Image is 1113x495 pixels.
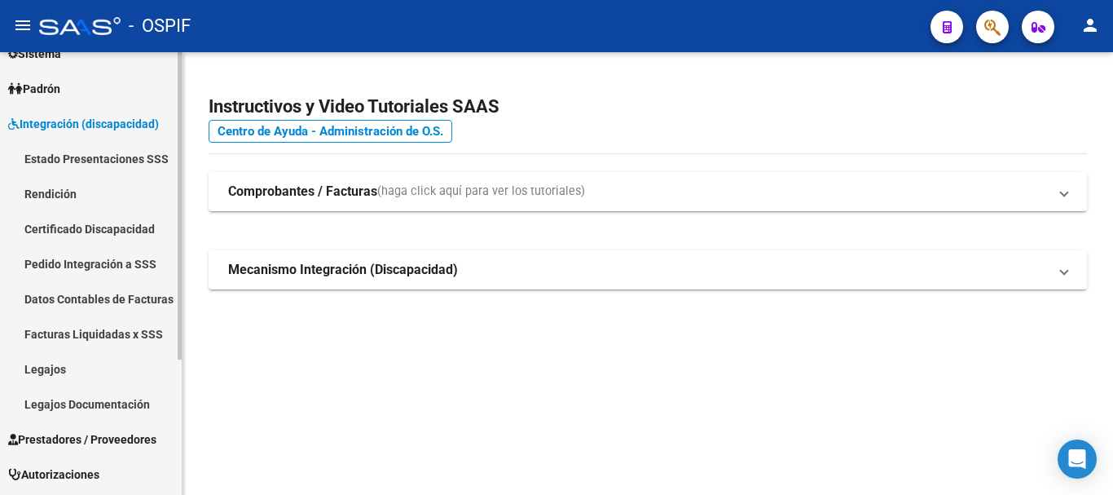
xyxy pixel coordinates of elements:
span: - OSPIF [129,8,191,44]
mat-icon: person [1080,15,1100,35]
span: Prestadores / Proveedores [8,431,156,449]
mat-expansion-panel-header: Comprobantes / Facturas(haga click aquí para ver los tutoriales) [209,172,1087,211]
span: (haga click aquí para ver los tutoriales) [377,183,585,201]
strong: Mecanismo Integración (Discapacidad) [228,261,458,279]
strong: Comprobantes / Facturas [228,183,377,201]
h2: Instructivos y Video Tutoriales SAAS [209,91,1087,122]
span: Autorizaciones [8,466,99,484]
span: Padrón [8,80,60,98]
div: Open Intercom Messenger [1058,440,1097,479]
a: Centro de Ayuda - Administración de O.S. [209,120,452,143]
mat-icon: menu [13,15,33,35]
span: Integración (discapacidad) [8,115,159,133]
span: Sistema [8,45,61,63]
mat-expansion-panel-header: Mecanismo Integración (Discapacidad) [209,250,1087,289]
